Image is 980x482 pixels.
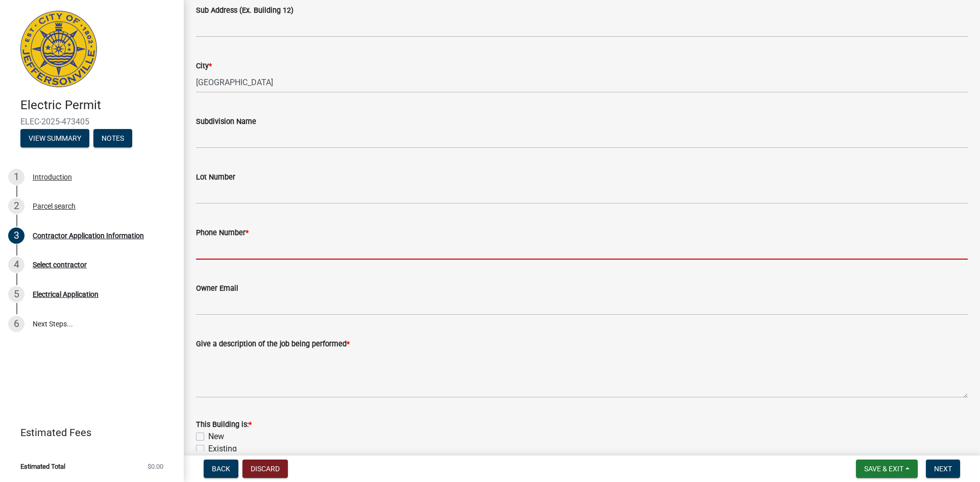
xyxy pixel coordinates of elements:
span: Estimated Total [20,463,65,470]
button: Notes [93,129,132,147]
div: 5 [8,286,24,302]
div: 1 [8,169,24,185]
label: Owner Email [196,285,238,292]
div: Parcel search [33,202,76,210]
label: Subdivision Name [196,118,256,125]
label: City [196,63,212,70]
button: View Summary [20,129,89,147]
div: Select contractor [33,261,87,268]
div: Contractor Application Information [33,232,144,239]
span: $0.00 [148,463,163,470]
button: Discard [242,460,288,478]
label: New [208,430,224,443]
label: Sub Address (Ex. Building 12) [196,7,293,14]
div: Electrical Application [33,291,99,298]
div: Introduction [33,173,72,181]
span: Back [212,465,230,473]
a: Estimated Fees [8,422,167,443]
label: This Building is: [196,421,252,428]
div: 3 [8,227,24,244]
span: ELEC-2025-473405 [20,117,163,126]
div: 2 [8,198,24,214]
label: Existing [208,443,237,455]
wm-modal-confirm: Summary [20,135,89,143]
span: Next [934,465,952,473]
div: 4 [8,257,24,273]
wm-modal-confirm: Notes [93,135,132,143]
h4: Electric Permit [20,98,176,113]
div: 6 [8,316,24,332]
label: Phone Number [196,230,249,237]
button: Back [204,460,238,478]
span: Save & Exit [864,465,903,473]
label: Give a description of the job being performed [196,341,350,348]
button: Save & Exit [856,460,918,478]
img: City of Jeffersonville, Indiana [20,11,97,87]
label: Lot Number [196,174,235,181]
button: Next [926,460,960,478]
